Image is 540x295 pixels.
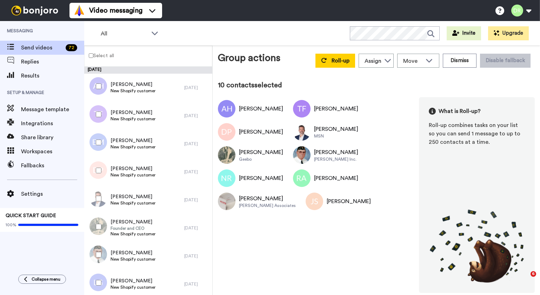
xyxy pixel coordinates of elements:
button: Upgrade [488,26,529,40]
span: New Shopify customer [111,172,155,178]
div: [DATE] [184,225,209,231]
span: Founder and CEO [111,226,155,231]
div: Group actions [218,51,280,68]
button: Dismiss [443,54,476,68]
span: Message template [21,105,84,114]
div: [PERSON_NAME] [314,148,358,156]
img: Image of Nick Ravichandran [218,169,235,187]
span: What is Roll-up? [439,107,481,115]
span: Results [21,72,84,80]
span: Send videos [21,43,63,52]
span: New Shopify customer [111,256,155,262]
span: All [101,29,148,38]
span: Replies [21,58,84,66]
label: Select all [85,51,114,60]
span: [PERSON_NAME] [111,277,155,284]
div: Assign [365,57,381,65]
img: Image of Stephen Tucker [293,123,311,141]
div: Geebo [239,156,283,162]
img: Image of Robert Dettore [218,193,235,210]
span: New Shopify customer [111,231,155,237]
span: [PERSON_NAME] [111,193,155,200]
div: [PERSON_NAME] [327,197,371,206]
div: [DATE] [184,113,209,119]
div: [PERSON_NAME] [239,148,283,156]
button: Invite [447,26,481,40]
img: Image of Greg Collier [218,146,235,164]
button: Roll-up [315,54,355,68]
span: [PERSON_NAME] [111,137,155,144]
span: Collapse menu [32,276,60,282]
div: [PERSON_NAME] [239,105,283,113]
img: bj-logo-header-white.svg [8,6,61,15]
div: [DATE] [184,169,209,175]
span: [PERSON_NAME] [111,81,155,88]
div: [DATE] [184,281,209,287]
span: [PERSON_NAME] [111,249,155,256]
span: Fallbacks [21,161,84,170]
div: [PERSON_NAME] [239,128,283,136]
div: MSN [314,133,358,139]
img: vm-color.svg [74,5,85,16]
img: Image of Ahmad Hammoud [218,100,235,118]
input: Select all [89,53,93,58]
div: [DATE] [184,141,209,147]
span: [PERSON_NAME] [111,109,155,116]
span: Video messaging [89,6,142,15]
span: New Shopify customer [111,144,155,150]
img: Image of David Porter [218,123,235,141]
button: Collapse menu [18,275,66,284]
span: 6 [531,271,536,277]
span: Roll-up [332,58,349,63]
div: [PERSON_NAME] [239,174,283,182]
div: [DATE] [184,85,209,90]
span: [PERSON_NAME] [111,165,155,172]
span: New Shopify customer [111,200,155,206]
div: [PERSON_NAME] [239,194,296,203]
span: Settings [21,190,84,198]
span: New Shopify customer [111,116,155,122]
button: Disable fallback [480,54,531,68]
div: [DATE] [184,197,209,203]
span: New Shopify customer [111,284,155,290]
span: Integrations [21,119,84,128]
span: New Shopify customer [111,88,155,94]
img: Image of Jeff Smith [306,193,323,210]
div: [PERSON_NAME] Inc. [314,156,358,162]
span: Workspaces [21,147,84,156]
div: [PERSON_NAME] [314,105,358,113]
span: Share library [21,133,84,142]
img: Image of TIMOTHY FLANNERY [293,100,311,118]
img: joro-roll.png [429,209,525,283]
span: QUICK START GUIDE [6,213,56,218]
span: [PERSON_NAME] [111,219,155,226]
div: [PERSON_NAME] Associates [239,203,296,208]
div: [DATE] [184,253,209,259]
iframe: Intercom live chat [516,271,533,288]
span: 100% [6,222,16,228]
div: [PERSON_NAME] [314,174,358,182]
span: Move [403,57,422,65]
div: Roll-up combines tasks on your list so you can send 1 message to up to 250 contacts at a time. [429,121,525,146]
img: Image of Charlie Bricker [293,146,311,164]
div: 72 [66,44,77,51]
div: [PERSON_NAME] [314,125,358,133]
div: 10 contacts selected [218,80,535,90]
img: Image of RANDY Atkin [293,169,311,187]
div: [DATE] [84,67,212,74]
